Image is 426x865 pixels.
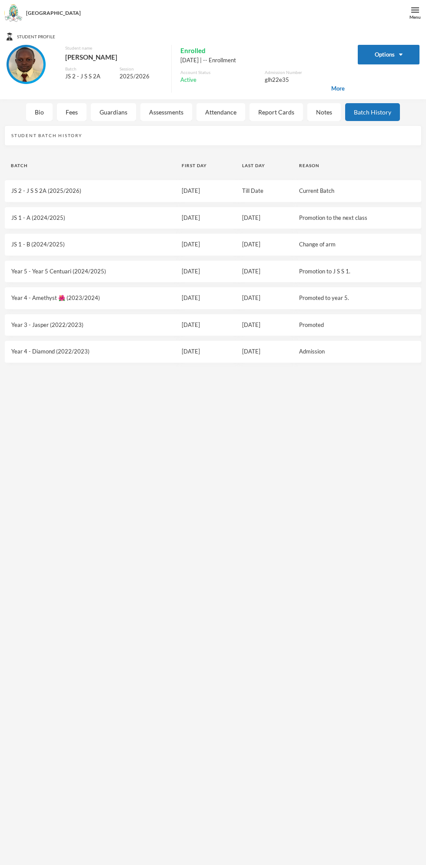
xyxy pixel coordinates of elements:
img: logo [5,5,22,22]
div: Bio [26,103,53,121]
th: Last Day [236,156,293,175]
td: Year 3 - Jasper (2022/2023) [4,314,175,337]
td: Current Batch [293,180,422,202]
td: [DATE] [175,287,236,310]
div: Notes [307,103,341,121]
td: JS 1 - A (2024/2025) [4,207,175,229]
div: Guardians [91,103,136,121]
div: Batch [65,66,113,72]
div: Student name [65,45,163,51]
td: [DATE] [175,340,236,363]
td: JS 1 - B (2024/2025) [4,233,175,256]
div: Assessments [140,103,192,121]
td: [DATE] [175,207,236,229]
td: [DATE] [175,260,236,283]
td: Year 4 - Amethyst 🌺 (2023/2024) [4,287,175,310]
div: Batch History [345,103,400,121]
span: Active [180,76,196,84]
div: 2025/2026 [120,72,163,81]
span: Enrolled [180,45,206,56]
div: [GEOGRAPHIC_DATA] [26,9,81,17]
th: Batch [4,156,175,175]
div: glh22e35 [265,76,345,84]
td: Change of arm [293,233,422,256]
div: Student Batch History [11,132,82,139]
td: Promotion to J S S 1. [293,260,422,283]
td: [DATE] [236,340,293,363]
div: Menu [409,14,421,20]
td: Promoted [293,314,422,337]
img: STUDENT [9,47,43,82]
td: [DATE] [175,180,236,202]
div: JS 2 - J S S 2A [65,72,113,81]
td: [DATE] [236,233,293,256]
td: [DATE] [236,207,293,229]
td: Promotion to the next class [293,207,422,229]
td: Year 5 - Year 5 Centuari (2024/2025) [4,260,175,283]
td: [DATE] [175,314,236,337]
td: Year 4 - Diamond (2022/2023) [4,340,175,363]
td: Promoted to year 5. [293,287,422,310]
td: Till Date [236,180,293,202]
td: [DATE] [175,233,236,256]
div: Account Status [180,69,260,76]
td: Admission [293,340,422,363]
span: Student Profile [17,34,55,40]
td: [DATE] [236,314,293,337]
button: Options [358,45,420,64]
th: First Day [175,156,236,175]
span: More [331,84,345,93]
td: JS 2 - J S S 2A (2025/2026) [4,180,175,202]
div: Admission Number [265,69,345,76]
td: [DATE] [236,260,293,283]
div: [PERSON_NAME] [65,51,163,63]
th: Reason [293,156,422,175]
div: Report Cards [250,103,303,121]
div: Attendance [196,103,245,121]
div: Session [120,66,163,72]
div: Fees [57,103,87,121]
div: [DATE] | -- Enrollment [180,56,345,65]
td: [DATE] [236,287,293,310]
